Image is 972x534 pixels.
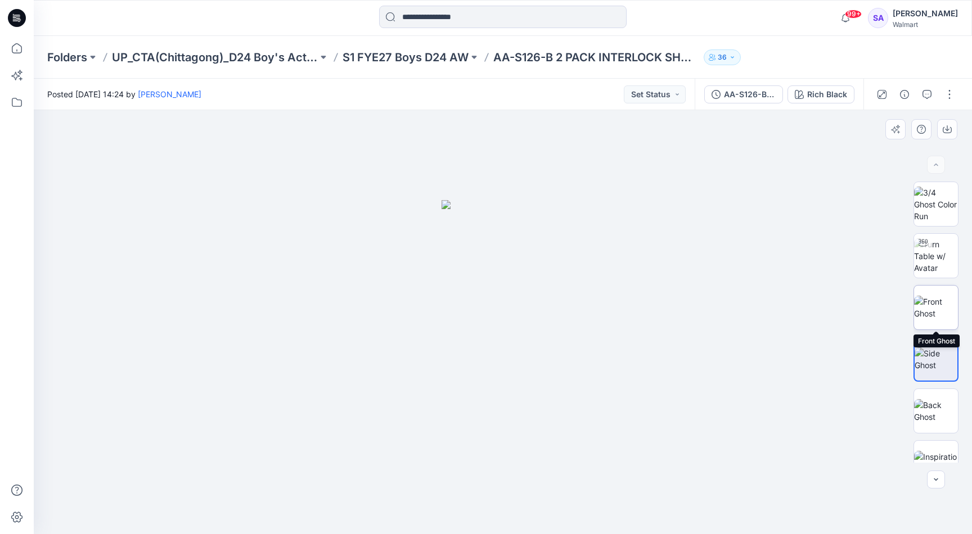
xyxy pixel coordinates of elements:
[914,238,958,274] img: Turn Table w/ Avatar
[807,88,847,101] div: Rich Black
[47,49,87,65] a: Folders
[724,88,776,101] div: AA-S126-B 2 PACK INTERLOCK SHORT
[343,49,469,65] a: S1 FYE27 Boys D24 AW
[112,49,318,65] a: UP_CTA(Chittagong)_D24 Boy's Active
[704,85,783,103] button: AA-S126-B 2 PACK INTERLOCK SHORT
[138,89,201,99] a: [PERSON_NAME]
[915,347,957,371] img: Side Ghost
[718,51,727,64] p: 36
[845,10,862,19] span: 99+
[914,296,958,319] img: Front Ghost
[47,88,201,100] span: Posted [DATE] 14:24 by
[704,49,741,65] button: 36
[914,451,958,474] img: Inspiration Image
[442,200,564,534] img: eyJhbGciOiJIUzI1NiIsImtpZCI6IjAiLCJzbHQiOiJzZXMiLCJ0eXAiOiJKV1QifQ.eyJkYXRhIjp7InR5cGUiOiJzdG9yYW...
[914,399,958,423] img: Back Ghost
[914,187,958,222] img: 3/4 Ghost Color Run
[893,7,958,20] div: [PERSON_NAME]
[868,8,888,28] div: SA
[895,85,913,103] button: Details
[787,85,854,103] button: Rich Black
[893,20,958,29] div: Walmart
[493,49,699,65] p: AA-S126-B 2 PACK INTERLOCK SHORT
